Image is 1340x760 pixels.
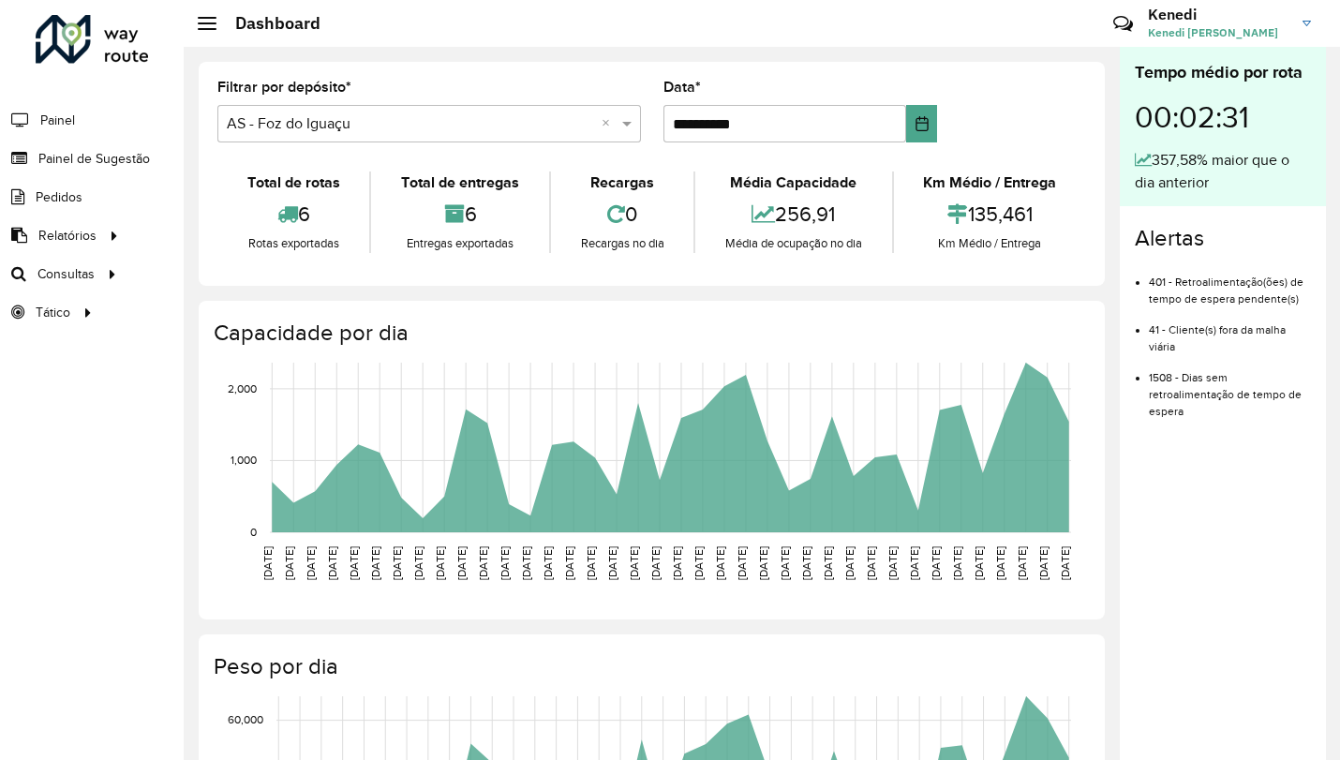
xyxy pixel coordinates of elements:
[757,546,769,580] text: [DATE]
[455,546,468,580] text: [DATE]
[40,111,75,130] span: Painel
[216,13,320,34] h2: Dashboard
[1135,85,1311,149] div: 00:02:31
[348,546,360,580] text: [DATE]
[36,187,82,207] span: Pedidos
[36,303,70,322] span: Tático
[214,320,1086,347] h4: Capacidade por dia
[499,546,511,580] text: [DATE]
[906,105,937,142] button: Choose Date
[692,546,705,580] text: [DATE]
[1135,149,1311,194] div: 357,58% maior que o dia anterior
[585,546,597,580] text: [DATE]
[37,264,95,284] span: Consultas
[700,234,886,253] div: Média de ocupação no dia
[1037,546,1050,580] text: [DATE]
[222,194,365,234] div: 6
[38,149,150,169] span: Painel de Sugestão
[700,171,886,194] div: Média Capacidade
[899,171,1081,194] div: Km Médio / Entrega
[951,546,963,580] text: [DATE]
[671,546,683,580] text: [DATE]
[649,546,662,580] text: [DATE]
[520,546,532,580] text: [DATE]
[602,112,618,135] span: Clear all
[376,194,543,234] div: 6
[606,546,618,580] text: [DATE]
[899,194,1081,234] div: 135,461
[434,546,446,580] text: [DATE]
[800,546,812,580] text: [DATE]
[779,546,791,580] text: [DATE]
[250,526,257,538] text: 0
[1103,4,1143,44] a: Contato Rápido
[843,546,856,580] text: [DATE]
[376,171,543,194] div: Total de entregas
[1135,225,1311,252] h4: Alertas
[886,546,899,580] text: [DATE]
[1149,355,1311,420] li: 1508 - Dias sem retroalimentação de tempo de espera
[714,546,726,580] text: [DATE]
[994,546,1006,580] text: [DATE]
[231,455,257,467] text: 1,000
[222,234,365,253] div: Rotas exportadas
[908,546,920,580] text: [DATE]
[865,546,877,580] text: [DATE]
[1149,307,1311,355] li: 41 - Cliente(s) fora da malha viária
[228,714,263,726] text: 60,000
[563,546,575,580] text: [DATE]
[736,546,748,580] text: [DATE]
[1135,60,1311,85] div: Tempo médio por rota
[326,546,338,580] text: [DATE]
[228,382,257,395] text: 2,000
[1148,24,1288,41] span: Kenedi [PERSON_NAME]
[369,546,381,580] text: [DATE]
[542,546,554,580] text: [DATE]
[1016,546,1028,580] text: [DATE]
[556,234,689,253] div: Recargas no dia
[391,546,403,580] text: [DATE]
[663,76,701,98] label: Data
[283,546,295,580] text: [DATE]
[930,546,942,580] text: [DATE]
[822,546,834,580] text: [DATE]
[222,171,365,194] div: Total de rotas
[628,546,640,580] text: [DATE]
[38,226,97,246] span: Relatórios
[556,194,689,234] div: 0
[1149,260,1311,307] li: 401 - Retroalimentação(ões) de tempo de espera pendente(s)
[412,546,424,580] text: [DATE]
[1059,546,1071,580] text: [DATE]
[305,546,317,580] text: [DATE]
[1148,6,1288,23] h3: Kenedi
[376,234,543,253] div: Entregas exportadas
[700,194,886,234] div: 256,91
[477,546,489,580] text: [DATE]
[261,546,274,580] text: [DATE]
[214,653,1086,680] h4: Peso por dia
[973,546,985,580] text: [DATE]
[899,234,1081,253] div: Km Médio / Entrega
[556,171,689,194] div: Recargas
[217,76,351,98] label: Filtrar por depósito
